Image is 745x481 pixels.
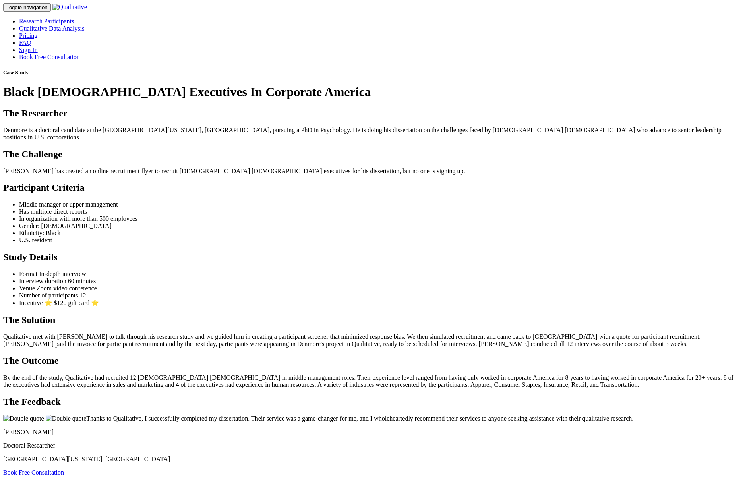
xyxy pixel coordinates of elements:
[3,469,64,476] a: Book Free Consultation
[3,127,742,141] p: Denmore is a doctoral candidate at the [GEOGRAPHIC_DATA][US_STATE], [GEOGRAPHIC_DATA], pursuing a...
[19,32,37,39] a: Pricing
[3,355,742,366] h2: The Outcome
[3,149,742,160] h2: The Challenge
[39,270,86,277] span: In-depth interview
[19,270,37,277] span: Format
[19,292,78,299] span: Number of participants
[3,182,742,193] h2: Participant Criteria
[6,4,48,10] span: Toggle navigation
[19,230,742,237] li: Ethnicity: Black
[19,54,80,60] a: Book Free Consultation
[3,70,742,76] h5: Case Study
[19,208,742,215] li: Has multiple direct reports
[52,4,87,11] img: Qualitative
[3,456,742,463] p: [GEOGRAPHIC_DATA][US_STATE], [GEOGRAPHIC_DATA]
[3,333,742,348] p: Qualitative met with [PERSON_NAME] to talk through his research study and we guided him in creati...
[19,237,742,244] li: U.S. resident
[19,39,31,46] a: FAQ
[37,285,97,292] span: Zoom video conference
[45,299,99,306] span: ⭐ $120 gift card ⭐
[68,278,96,284] span: 60 minutes
[79,292,86,299] span: 12
[19,285,35,292] span: Venue
[3,168,742,175] p: [PERSON_NAME] has created an online recruitment flyer to recruit [DEMOGRAPHIC_DATA] [DEMOGRAPHIC_...
[19,201,742,208] li: Middle manager or upper management
[3,85,742,99] h1: Black [DEMOGRAPHIC_DATA] Executives In Corporate America
[3,415,44,422] img: Double quote
[19,299,43,306] span: Incentive
[3,108,742,119] h2: The Researcher
[19,46,38,53] a: Sign In
[3,415,742,422] p: Thanks to Qualitative, I successfully completed my dissertation. Their service was a game-changer...
[3,429,742,436] p: [PERSON_NAME]
[3,3,51,12] button: Toggle navigation
[19,278,66,284] span: Interview duration
[3,396,742,407] h2: The Feedback
[19,222,742,230] li: Gender: [DEMOGRAPHIC_DATA]
[3,374,742,388] p: By the end of the study, Qualitative had recruited 12 [DEMOGRAPHIC_DATA] [DEMOGRAPHIC_DATA] in mi...
[3,315,742,325] h2: The Solution
[705,443,745,481] iframe: Chat Widget
[19,215,742,222] li: In organization with more than 500 employees
[19,18,74,25] a: Research Participants
[3,442,742,449] p: Doctoral Researcher
[3,252,742,263] h2: Study Details
[46,415,87,422] img: Double quote
[19,25,84,32] a: Qualitative Data Analysis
